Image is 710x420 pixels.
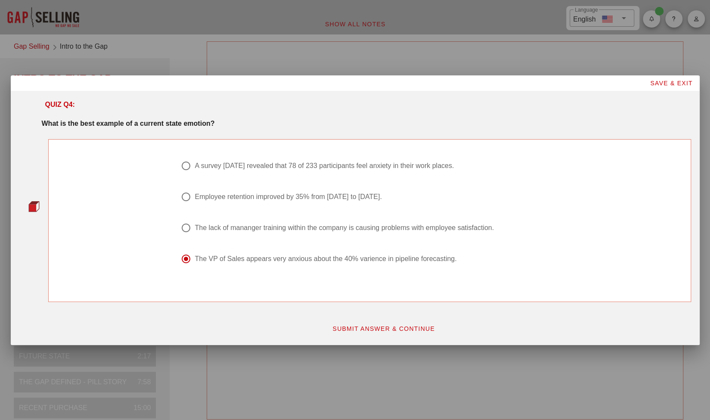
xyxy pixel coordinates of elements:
span: SAVE & EXIT [650,80,693,87]
div: The VP of Sales appears very anxious about the 40% varience in pipeline forecasting. [195,255,456,263]
div: Employee retention improved by 35% from [DATE] to [DATE]. [195,193,381,201]
div: QUIZ Q4: [45,100,75,110]
strong: What is the best example of a current state emotion? [42,120,215,127]
div: A survey [DATE] revealed that 78 of 233 participants feel anxiety in their work places. [195,162,454,170]
span: SUBMIT ANSWER & CONTINUE [332,325,435,332]
div: The lack of mananger training within the company is causing problems with employee satisfaction. [195,224,494,232]
button: SUBMIT ANSWER & CONTINUE [325,321,442,336]
button: SAVE & EXIT [643,75,700,91]
img: question-bullet-actve.png [28,201,40,212]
